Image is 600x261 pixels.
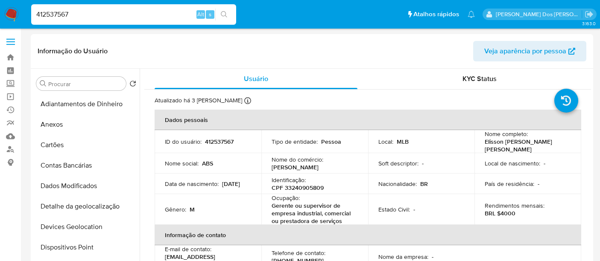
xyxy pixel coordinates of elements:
[413,10,459,19] span: Atalhos rápidos
[190,206,195,213] p: M
[397,138,409,145] p: MLB
[202,159,213,167] p: ABS
[33,135,140,155] button: Cartões
[38,47,108,55] h1: Informação do Usuário
[378,180,417,188] p: Nacionalidade :
[33,237,140,258] button: Dispositivos Point
[155,110,581,130] th: Dados pessoais
[165,206,186,213] p: Gênero :
[378,206,410,213] p: Estado Civil :
[205,138,234,145] p: 412537567
[485,159,540,167] p: Local de nascimento :
[422,159,424,167] p: -
[378,159,419,167] p: Soft descriptor :
[40,80,47,87] button: Procurar
[321,138,341,145] p: Pessoa
[244,74,268,84] span: Usuário
[272,138,318,145] p: Tipo de entidade :
[420,180,428,188] p: BR
[272,163,319,171] p: [PERSON_NAME]
[272,176,306,184] p: Identificação :
[31,9,236,20] input: Pesquise usuários ou casos...
[272,249,325,257] p: Telefone de contato :
[33,176,140,196] button: Dados Modificados
[538,180,539,188] p: -
[462,74,497,84] span: KYC Status
[33,155,140,176] button: Contas Bancárias
[544,159,545,167] p: -
[222,180,240,188] p: [DATE]
[485,209,515,217] p: BRL $4000
[485,138,568,153] p: Elisson [PERSON_NAME] [PERSON_NAME]
[585,10,594,19] a: Sair
[33,94,140,114] button: Adiantamentos de Dinheiro
[155,225,581,245] th: Informação de contato
[129,80,136,90] button: Retornar ao pedido padrão
[165,138,202,145] p: ID do usuário :
[484,41,566,61] span: Veja aparência por pessoa
[272,194,300,202] p: Ocupação :
[485,130,528,138] p: Nome completo :
[413,206,415,213] p: -
[378,253,428,261] p: Nome da empresa :
[33,217,140,237] button: Devices Geolocation
[209,10,211,18] span: s
[165,245,211,253] p: E-mail de contato :
[468,11,475,18] a: Notificações
[496,10,582,18] p: renato.lopes@mercadopago.com.br
[33,114,140,135] button: Anexos
[165,159,199,167] p: Nome social :
[485,202,544,209] p: Rendimentos mensais :
[485,180,534,188] p: País de residência :
[378,138,393,145] p: Local :
[197,10,204,18] span: Alt
[432,253,433,261] p: -
[155,96,242,104] p: Atualizado há 3 [PERSON_NAME]
[33,196,140,217] button: Detalhe da geolocalização
[165,180,219,188] p: Data de nascimento :
[48,80,123,88] input: Procurar
[272,184,324,191] p: CPF 33240905809
[473,41,586,61] button: Veja aparência por pessoa
[215,9,233,20] button: search-icon
[272,156,323,163] p: Nome do comércio :
[272,202,354,225] p: Gerente ou supervisor de empresa industrial, comercial ou prestadora de serviços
